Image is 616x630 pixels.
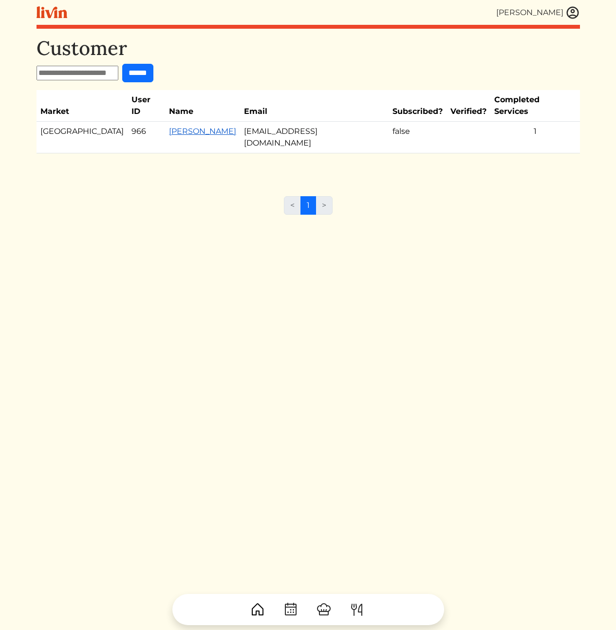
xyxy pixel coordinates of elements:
th: Completed Services [490,90,580,122]
td: [GEOGRAPHIC_DATA] [37,122,128,153]
td: 1 [490,122,580,153]
img: ForkKnife-55491504ffdb50bab0c1e09e7649658475375261d09fd45db06cec23bce548bf.svg [349,602,365,617]
th: Name [165,90,240,122]
img: CalendarDots-5bcf9d9080389f2a281d69619e1c85352834be518fbc73d9501aef674afc0d57.svg [283,602,299,617]
nav: Page [284,196,333,222]
td: false [389,122,447,153]
th: Subscribed? [389,90,447,122]
img: House-9bf13187bcbb5817f509fe5e7408150f90897510c4275e13d0d5fca38e0b5951.svg [250,602,265,617]
th: User ID [128,90,166,122]
a: [PERSON_NAME] [169,127,236,136]
h1: Customer [37,37,580,60]
div: [PERSON_NAME] [496,7,563,19]
th: Email [240,90,388,122]
img: user_account-e6e16d2ec92f44fc35f99ef0dc9cddf60790bfa021a6ecb1c896eb5d2907b31c.svg [565,5,580,20]
th: Verified? [447,90,490,122]
a: 1 [300,196,316,215]
img: ChefHat-a374fb509e4f37eb0702ca99f5f64f3b6956810f32a249b33092029f8484b388.svg [316,602,332,617]
td: 966 [128,122,166,153]
th: Market [37,90,128,122]
td: [EMAIL_ADDRESS][DOMAIN_NAME] [240,122,388,153]
img: livin-logo-a0d97d1a881af30f6274990eb6222085a2533c92bbd1e4f22c21b4f0d0e3210c.svg [37,6,67,19]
